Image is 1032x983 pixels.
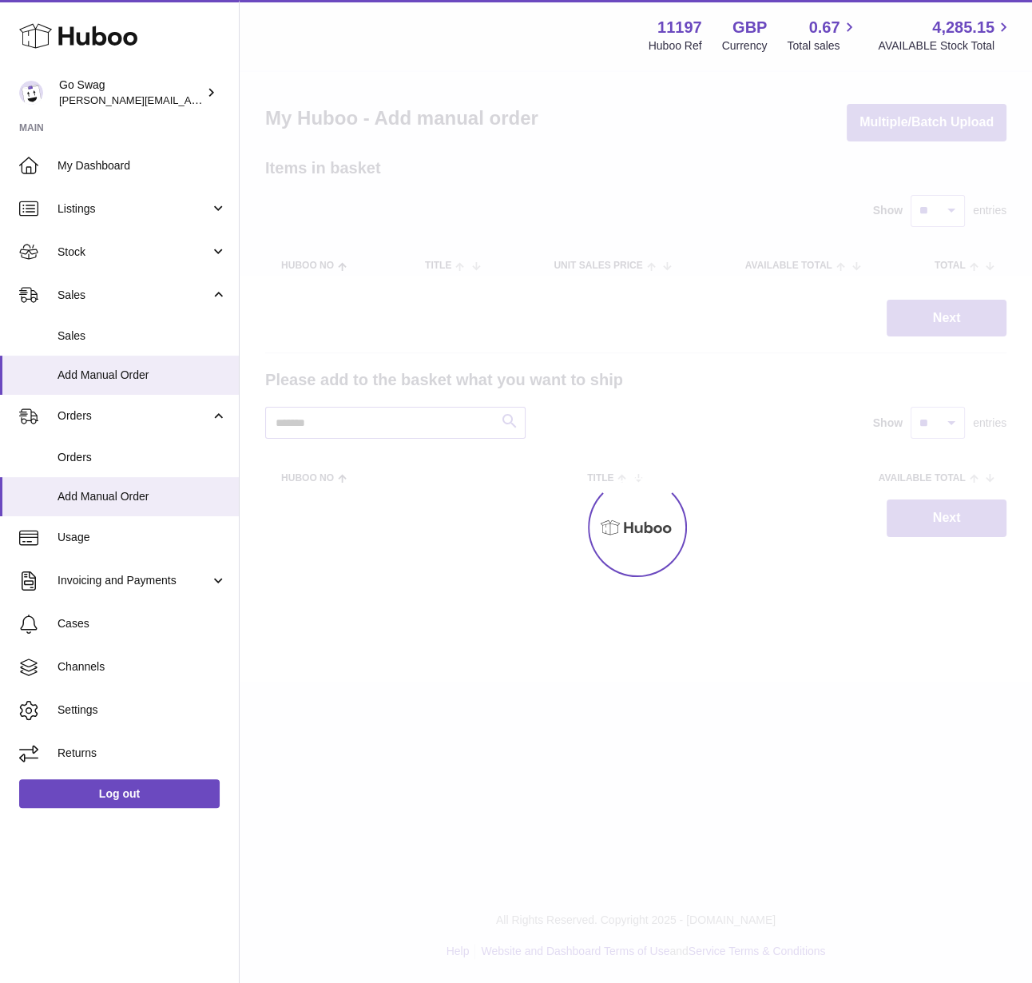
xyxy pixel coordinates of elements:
[59,94,320,106] span: [PERSON_NAME][EMAIL_ADDRESS][DOMAIN_NAME]
[58,288,210,303] span: Sales
[58,368,227,383] span: Add Manual Order
[878,17,1013,54] a: 4,285.15 AVAILABLE Stock Total
[58,573,210,588] span: Invoicing and Payments
[58,201,210,217] span: Listings
[732,17,767,38] strong: GBP
[58,408,210,424] span: Orders
[19,779,220,808] a: Log out
[58,746,227,761] span: Returns
[58,702,227,718] span: Settings
[58,450,227,465] span: Orders
[657,17,702,38] strong: 11197
[58,616,227,631] span: Cases
[787,17,858,54] a: 0.67 Total sales
[58,158,227,173] span: My Dashboard
[58,659,227,675] span: Channels
[19,81,43,105] img: leigh@goswag.com
[58,530,227,545] span: Usage
[58,245,210,260] span: Stock
[878,38,1013,54] span: AVAILABLE Stock Total
[58,489,227,504] span: Add Manual Order
[59,78,203,108] div: Go Swag
[932,17,994,38] span: 4,285.15
[722,38,768,54] div: Currency
[787,38,858,54] span: Total sales
[809,17,840,38] span: 0.67
[649,38,702,54] div: Huboo Ref
[58,328,227,344] span: Sales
